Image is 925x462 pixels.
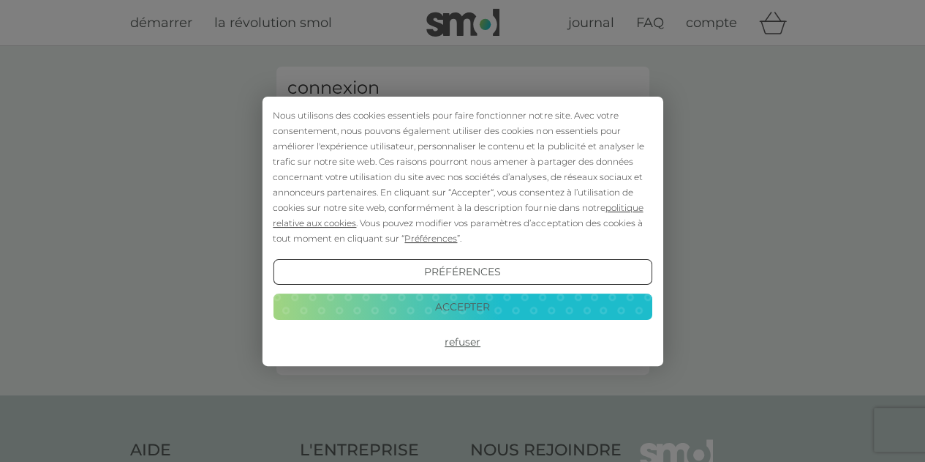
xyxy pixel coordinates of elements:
[273,108,652,246] div: Nous utilisons des cookies essentiels pour faire fonctionner notre site. Avec votre consentement,...
[273,329,652,355] button: Refuser
[273,294,652,320] button: Accepter
[273,202,643,228] span: politique relative aux cookies
[404,233,457,244] span: Préférences
[273,259,652,286] button: Préférences
[262,97,662,366] div: Cookie Consent Prompt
